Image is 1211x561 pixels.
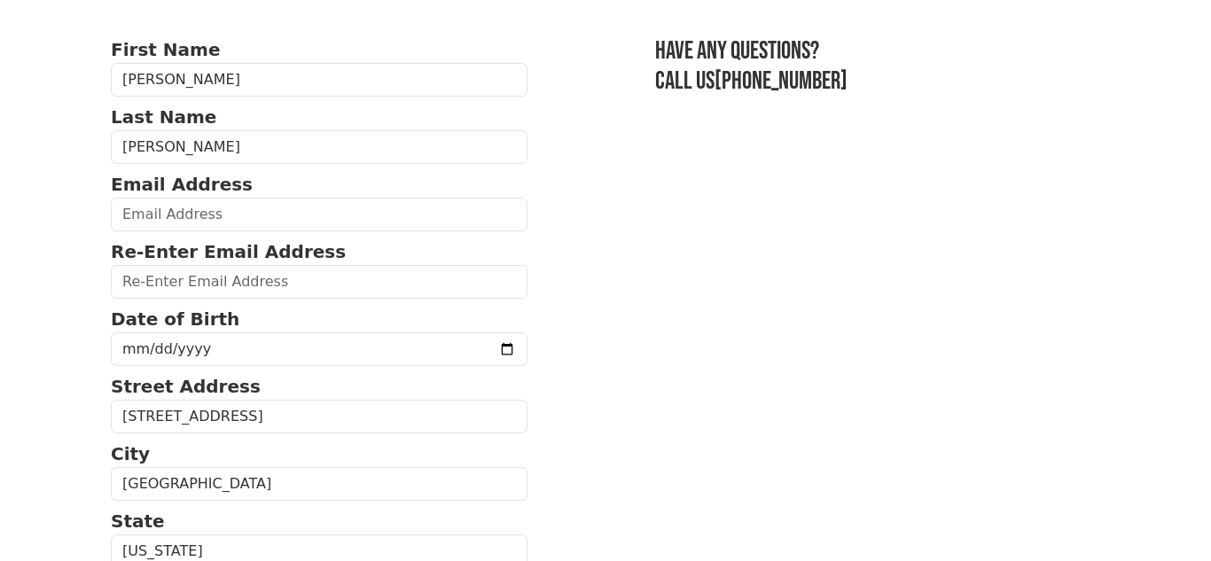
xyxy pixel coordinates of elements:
strong: Date of Birth [111,308,239,330]
h3: Have any questions? [655,36,1100,66]
strong: Re-Enter Email Address [111,241,346,262]
input: City [111,467,527,501]
a: [PHONE_NUMBER] [715,66,848,96]
h3: Call us [655,66,1100,97]
input: Street Address [111,400,527,433]
strong: City [111,443,150,464]
strong: Email Address [111,174,253,195]
strong: First Name [111,39,220,60]
strong: Street Address [111,376,261,397]
strong: State [111,510,165,532]
strong: Last Name [111,106,216,128]
input: First Name [111,63,527,97]
input: Email Address [111,198,527,231]
input: Re-Enter Email Address [111,265,527,299]
input: Last Name [111,130,527,164]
